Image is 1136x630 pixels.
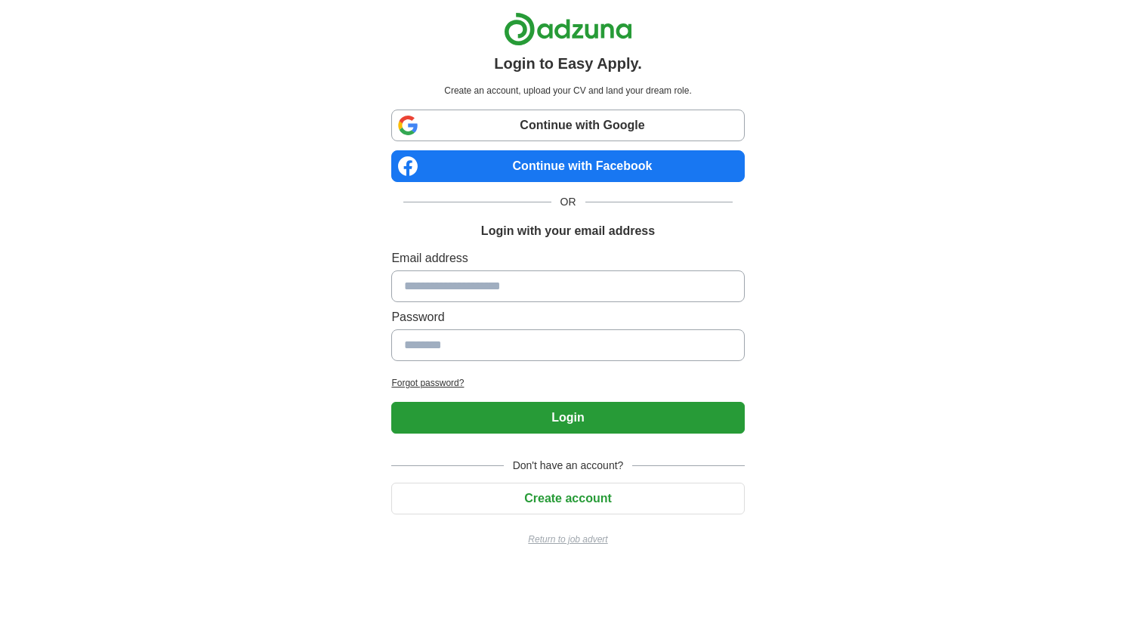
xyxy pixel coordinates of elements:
label: Email address [391,249,744,267]
a: Continue with Google [391,110,744,141]
a: Create account [391,492,744,505]
h1: Login with your email address [481,222,655,240]
p: Create an account, upload your CV and land your dream role. [394,84,741,97]
img: Adzuna logo [504,12,632,46]
button: Create account [391,483,744,514]
a: Continue with Facebook [391,150,744,182]
a: Forgot password? [391,376,744,390]
span: OR [551,194,585,210]
h1: Login to Easy Apply. [494,52,642,75]
button: Login [391,402,744,434]
label: Password [391,308,744,326]
a: Return to job advert [391,533,744,546]
span: Don't have an account? [504,458,633,474]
